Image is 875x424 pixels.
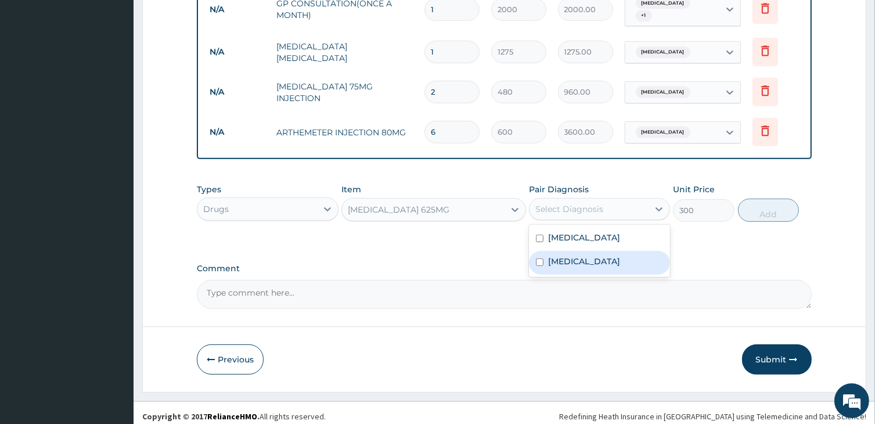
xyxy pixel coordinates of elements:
[738,199,800,222] button: Add
[21,58,47,87] img: d_794563401_company_1708531726252_794563401
[548,232,620,243] label: [MEDICAL_DATA]
[190,6,218,34] div: Minimize live chat window
[204,121,271,143] td: N/A
[271,35,418,70] td: [MEDICAL_DATA] [MEDICAL_DATA]
[341,184,361,195] label: Item
[60,65,195,80] div: Chat with us now
[67,134,160,251] span: We're online!
[636,10,652,21] span: + 1
[197,344,264,375] button: Previous
[636,127,690,138] span: [MEDICAL_DATA]
[271,75,418,110] td: [MEDICAL_DATA] 75MG INJECTION
[197,264,811,274] label: Comment
[197,185,221,195] label: Types
[559,411,866,422] div: Redefining Heath Insurance in [GEOGRAPHIC_DATA] using Telemedicine and Data Science!
[6,293,221,333] textarea: Type your message and hit 'Enter'
[207,411,257,422] a: RelianceHMO
[742,344,812,375] button: Submit
[529,184,589,195] label: Pair Diagnosis
[204,41,271,63] td: N/A
[636,46,690,58] span: [MEDICAL_DATA]
[142,411,260,422] strong: Copyright © 2017 .
[203,203,229,215] div: Drugs
[636,87,690,98] span: [MEDICAL_DATA]
[535,203,603,215] div: Select Diagnosis
[348,204,449,215] div: [MEDICAL_DATA] 625MG
[271,121,418,144] td: ARTHEMETER INJECTION 80MG
[204,81,271,103] td: N/A
[548,256,620,267] label: [MEDICAL_DATA]
[673,184,715,195] label: Unit Price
